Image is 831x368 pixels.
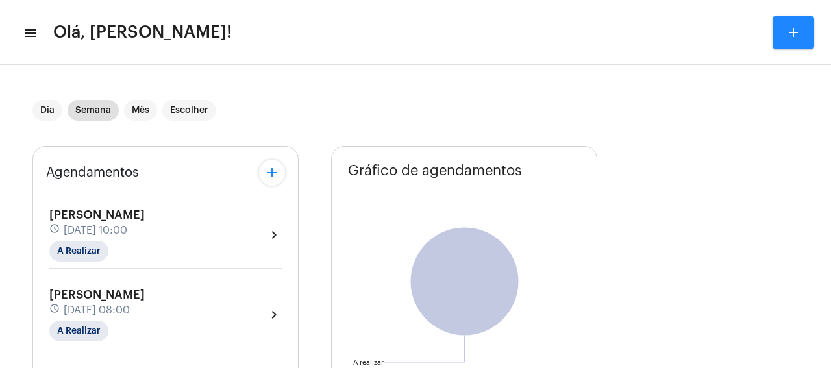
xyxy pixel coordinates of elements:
mat-icon: schedule [49,223,61,238]
mat-icon: add [264,165,280,180]
mat-icon: add [786,25,801,40]
mat-chip: A Realizar [49,321,108,341]
span: [DATE] 08:00 [64,304,130,316]
span: [DATE] 10:00 [64,225,127,236]
mat-icon: schedule [49,303,61,317]
mat-chip: A Realizar [49,241,108,262]
mat-chip: Dia [32,100,62,121]
mat-chip: Escolher [162,100,216,121]
text: A realizar [353,359,384,366]
span: Olá, [PERSON_NAME]! [53,22,232,43]
mat-chip: Mês [124,100,157,121]
span: Gráfico de agendamentos [348,163,522,178]
span: [PERSON_NAME] [49,209,145,221]
span: Agendamentos [46,166,139,180]
mat-icon: sidenav icon [23,25,36,41]
mat-icon: chevron_right [266,307,282,323]
span: [PERSON_NAME] [49,289,145,301]
mat-chip: Semana [68,100,119,121]
mat-icon: chevron_right [266,227,282,243]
